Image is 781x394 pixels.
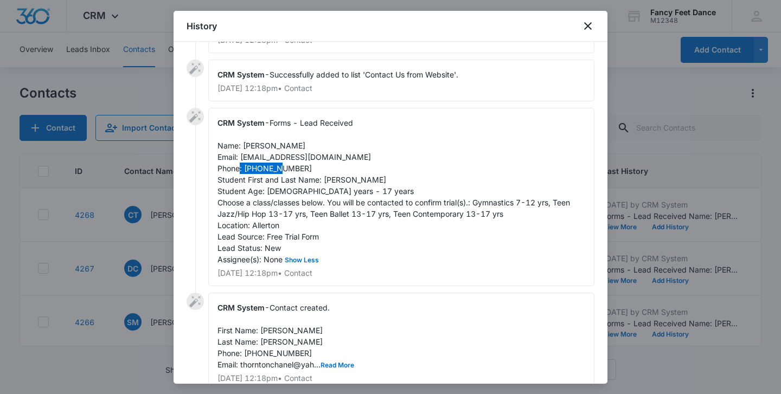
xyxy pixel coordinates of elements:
span: CRM System [217,118,265,127]
span: Forms - Lead Received Name: [PERSON_NAME] Email: [EMAIL_ADDRESS][DOMAIN_NAME] Phone: [PHONE_NUMBE... [217,118,572,264]
button: Show Less [283,257,321,263]
p: [DATE] 12:18pm • Contact [217,36,585,44]
span: Successfully added to list 'Contact Us from Website'. [270,70,458,79]
span: Contact created. First Name: [PERSON_NAME] Last Name: [PERSON_NAME] Phone: [PHONE_NUMBER] Email: ... [217,303,354,369]
div: - [208,293,594,391]
button: Read More [321,362,354,369]
span: CRM System [217,70,265,79]
h1: History [187,20,217,33]
div: - [208,108,594,286]
button: close [581,20,594,33]
p: [DATE] 12:18pm • Contact [217,374,585,382]
p: [DATE] 12:18pm • Contact [217,85,585,92]
span: CRM System [217,303,265,312]
div: - [208,60,594,101]
p: [DATE] 12:18pm • Contact [217,269,585,277]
